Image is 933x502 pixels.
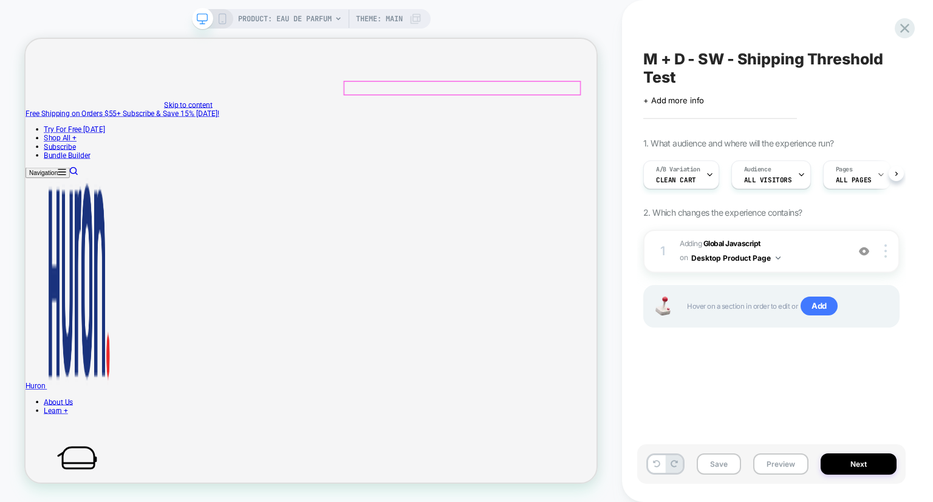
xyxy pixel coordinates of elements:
span: 2. Which changes the experience contains? [643,207,802,218]
span: ALL PAGES [836,176,872,184]
span: All Visitors [744,176,792,184]
b: Global Javascript [703,239,760,248]
span: M + D - SW - Shipping Threshold Test [643,50,900,86]
span: 1. What audience and where will the experience run? [643,138,833,148]
img: close [884,244,887,258]
span: Pages [836,165,853,174]
span: Navigation [5,174,43,184]
span: PRODUCT: Eau de Parfum [238,9,332,29]
button: Save [697,453,741,475]
span: + Add more info [643,95,704,105]
div: 1 [657,240,669,262]
a: About Us [24,478,63,490]
a: Bundle Builder [24,150,86,161]
button: Preview [753,453,808,475]
button: Desktop Product Page [691,250,781,266]
img: down arrow [776,256,781,260]
span: Adding [680,237,842,266]
a: Shop All + [24,126,68,138]
a: Skip to content [185,82,249,94]
span: clean cart [656,176,696,184]
span: Theme: MAIN [356,9,403,29]
img: Joystick [651,297,675,315]
a: Learn + [24,490,56,501]
span: Add [801,297,838,316]
span: Subscribe & Save 15% [DATE]! [129,94,258,105]
img: crossed eye [859,246,869,256]
span: Audience [744,165,771,174]
img: Huron brand logo [29,185,114,466]
span: A/B Variation [656,165,700,174]
button: Next [821,453,897,475]
span: Hover on a section in order to edit or [687,297,886,316]
a: Search [59,173,70,184]
a: Try For Free [DATE] [24,115,106,126]
span: on [680,251,688,264]
a: Subscribe [24,138,67,150]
